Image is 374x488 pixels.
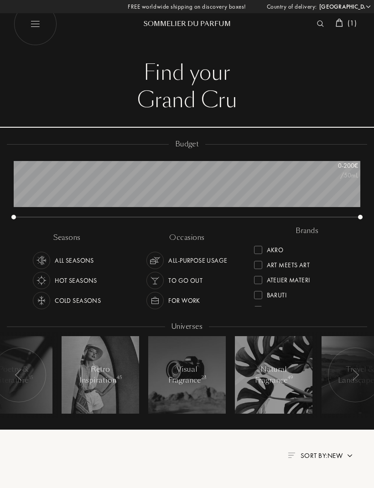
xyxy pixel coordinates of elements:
div: Visual Fragrance [168,364,207,386]
div: brands [289,226,325,236]
span: Sort by: New [301,451,343,460]
div: Atelier Materi [267,272,310,285]
div: Cold Seasons [55,292,101,309]
img: usage_season_cold_white.svg [35,294,48,307]
div: Find your [14,59,360,87]
img: usage_season_average_white.svg [35,254,48,267]
img: usage_occasion_party_white.svg [149,274,161,287]
div: Art Meets Art [267,257,310,270]
img: usage_occasion_all_white.svg [149,254,161,267]
img: arrow.png [346,452,353,459]
img: arr_left.svg [15,369,22,381]
div: Akro [267,242,284,254]
img: usage_occasion_work_white.svg [149,294,161,307]
span: 45 [117,374,122,381]
div: Baruti [267,287,287,300]
img: search_icn_white.svg [317,21,324,27]
div: Retro Inspiration [79,364,121,386]
div: occasions [163,233,211,243]
div: All-purpose Usage [168,252,227,269]
div: /50mL [312,171,358,180]
div: Universes [165,322,209,332]
div: For Work [168,292,200,309]
div: To go Out [168,272,203,289]
span: Country of delivery: [267,2,317,11]
span: ( 1 ) [348,18,357,28]
div: Natural Fragrance [255,364,293,386]
div: budget [169,139,206,150]
div: Grand Cru [14,87,360,114]
img: usage_season_hot_white.svg [35,274,48,287]
img: filter_by.png [288,452,295,458]
img: cart_white.svg [336,19,343,27]
div: Sommelier du Parfum [132,19,242,29]
img: arr_left.svg [352,369,359,381]
div: seasons [47,233,87,243]
div: All Seasons [55,252,94,269]
span: 23 [201,374,207,381]
div: Hot Seasons [55,272,97,289]
div: 0 - 200 € [312,161,358,171]
img: burger_white.png [14,2,57,46]
span: 49 [288,374,293,381]
div: Binet-Papillon [267,302,312,315]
